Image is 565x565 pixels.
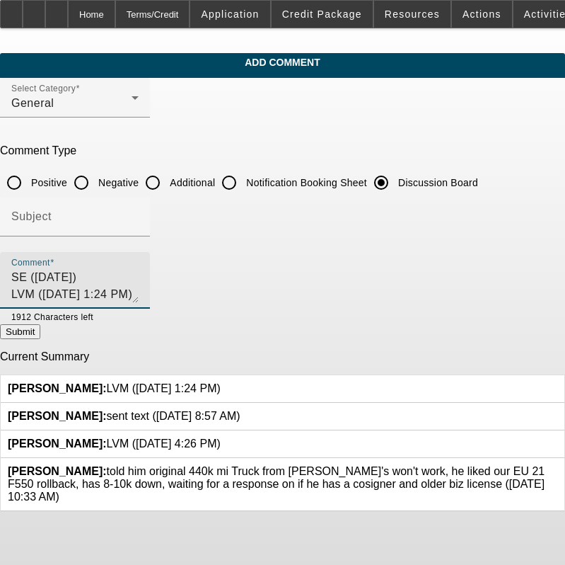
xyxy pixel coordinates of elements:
[167,176,215,190] label: Additional
[190,1,269,28] button: Application
[282,8,362,20] span: Credit Package
[8,410,107,422] b: [PERSON_NAME]:
[243,176,367,190] label: Notification Booking Sheet
[8,438,107,450] b: [PERSON_NAME]:
[8,382,107,394] b: [PERSON_NAME]:
[11,97,54,109] span: General
[8,382,221,394] span: LVM ([DATE] 1:24 PM)
[462,8,501,20] span: Actions
[95,176,139,190] label: Negative
[11,258,50,268] mat-label: Comment
[395,176,478,190] label: Discussion Board
[8,438,221,450] span: LVM ([DATE] 4:26 PM)
[452,1,512,28] button: Actions
[8,410,240,422] span: sent text ([DATE] 8:57 AM)
[8,465,107,477] b: [PERSON_NAME]:
[374,1,450,28] button: Resources
[11,57,554,68] span: Add Comment
[11,309,93,324] mat-hint: 1912 Characters left
[272,1,373,28] button: Credit Package
[201,8,259,20] span: Application
[8,465,544,503] span: told him original 440k mi Truck from [PERSON_NAME]'s won't work, he liked our EU 21 F550 rollback...
[28,176,67,190] label: Positive
[11,210,52,222] mat-label: Subject
[385,8,440,20] span: Resources
[11,84,76,93] mat-label: Select Category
